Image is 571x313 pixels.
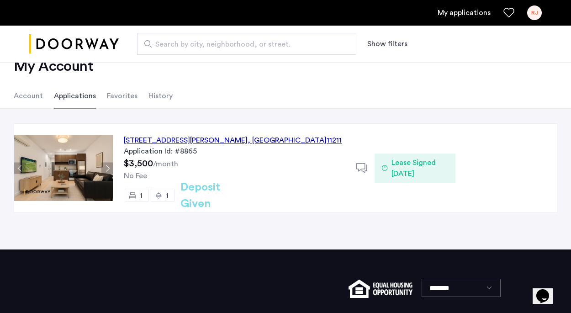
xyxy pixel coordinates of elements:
span: $3,500 [124,159,153,168]
li: Applications [54,83,96,109]
h2: My Account [14,57,557,75]
span: 1 [140,192,143,199]
img: equal-housing.png [349,280,412,298]
button: Next apartment [101,163,113,174]
span: 1 [166,192,169,199]
img: Apartment photo [14,135,113,201]
img: logo [29,27,119,61]
select: Language select [422,279,501,297]
h2: Deposit Given [180,179,253,212]
a: My application [438,7,491,18]
span: , [GEOGRAPHIC_DATA] [248,137,327,144]
sub: /month [153,160,178,168]
div: [STREET_ADDRESS][PERSON_NAME] 11211 [124,135,342,146]
a: Favorites [503,7,514,18]
div: RJ [527,5,542,20]
div: Application Id: #8865 [124,146,345,157]
a: Cazamio logo [29,27,119,61]
button: Previous apartment [14,163,26,174]
li: Favorites [107,83,137,109]
input: Apartment Search [137,33,356,55]
button: Show or hide filters [367,38,407,49]
span: Search by city, neighborhood, or street. [155,39,331,50]
span: No Fee [124,172,147,180]
span: Lease Signed [DATE] [391,157,448,179]
li: Account [14,83,43,109]
li: History [148,83,173,109]
iframe: chat widget [533,276,562,304]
